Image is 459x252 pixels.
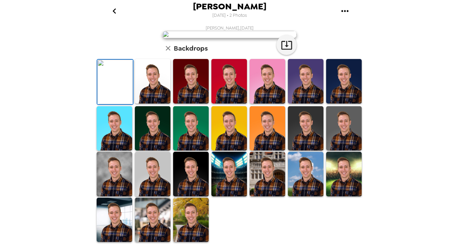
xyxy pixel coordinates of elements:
[193,2,266,11] span: [PERSON_NAME]
[212,11,247,20] span: [DATE] • 2 Photos
[162,31,297,38] img: user
[174,43,208,54] h6: Backdrops
[206,25,254,31] span: [PERSON_NAME] , [DATE]
[97,60,133,104] img: Original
